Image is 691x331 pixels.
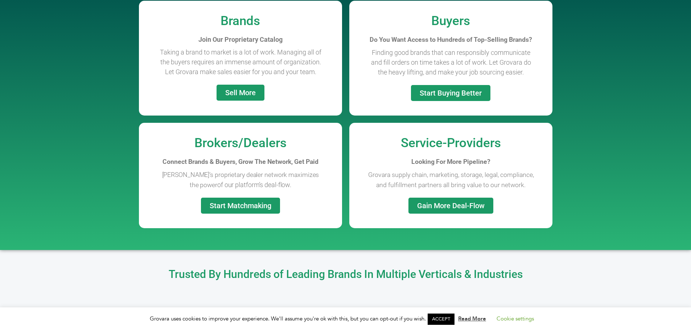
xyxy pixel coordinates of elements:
span: Grovara uses cookies to improve your experience. We'll assume you're ok with this, but you can op... [150,315,541,322]
a: Start Buying Better [411,85,490,101]
b: Connect Brands & Buyers, Grow The Network, Get Paid [163,158,318,165]
p: Finding good brands that can responsibly communicate and fill orders on time takes a lot of work.... [367,48,534,77]
a: Sell More [217,85,264,101]
span: Start Buying Better [420,89,482,97]
span: Grovara supply chain, marketing, storage, legal, compliance, and fulfillment partners all bring v... [368,171,534,189]
a: Read More [458,315,486,322]
h2: Buyers [353,15,549,27]
h2: Brands [143,15,338,27]
b: Join Our Proprietary Catalog [198,36,283,43]
span: Do You Want Access to Hundreds of Top-Selling Brands? [370,36,532,43]
span: [PERSON_NAME]’s proprietary dealer network maximizes the power [162,171,319,189]
span: Start Matchmaking [210,202,271,209]
span: of our platform’s deal-flow. [217,181,291,188]
a: Cookie settings [497,315,534,322]
a: Gain More Deal-Flow [408,198,493,214]
span: Gain More Deal-Flow [417,202,485,209]
a: Start Matchmaking [201,198,280,214]
span: Sell More [225,89,256,96]
h2: Service-Providers [353,137,549,149]
h2: Brokers/Dealers [143,137,338,149]
h2: Trusted By Hundreds of Leading Brands In Multiple Verticals & Industries [139,269,552,280]
a: ACCEPT [428,314,455,325]
b: Looking For More Pipeline? [411,158,490,165]
p: Taking a brand to market is a lot of work. Managing all of the buyers requires an immense amount ... [157,47,324,77]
